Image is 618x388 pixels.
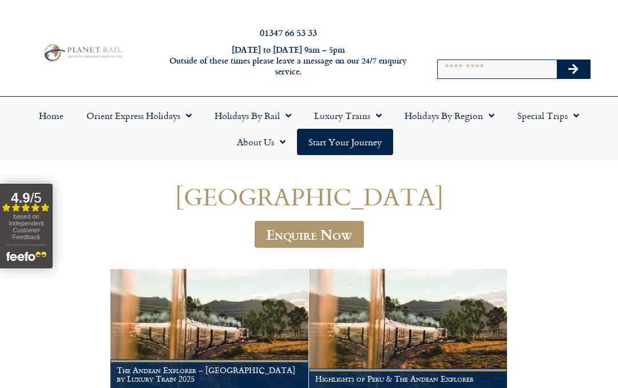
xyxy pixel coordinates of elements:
[41,42,124,63] img: Planet Rail Train Holidays Logo
[393,102,506,129] a: Holidays by Region
[255,221,364,248] a: Enquire Now
[303,102,393,129] a: Luxury Trains
[203,102,303,129] a: Holidays by Rail
[315,374,501,383] h1: Highlights of Peru & The Andean Explorer
[225,129,297,155] a: About Us
[297,129,393,155] a: Start your Journey
[117,366,302,384] h1: The Andean Explorer – [GEOGRAPHIC_DATA] by Luxury Train 2025
[34,183,584,210] h1: [GEOGRAPHIC_DATA]
[6,102,612,155] nav: Menu
[557,60,590,78] button: Search
[506,102,591,129] a: Special Trips
[260,26,317,39] a: 01347 66 53 33
[27,102,75,129] a: Home
[168,45,409,77] h6: [DATE] to [DATE] 9am – 5pm Outside of these times please leave a message on our 24/7 enquiry serv...
[75,102,203,129] a: Orient Express Holidays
